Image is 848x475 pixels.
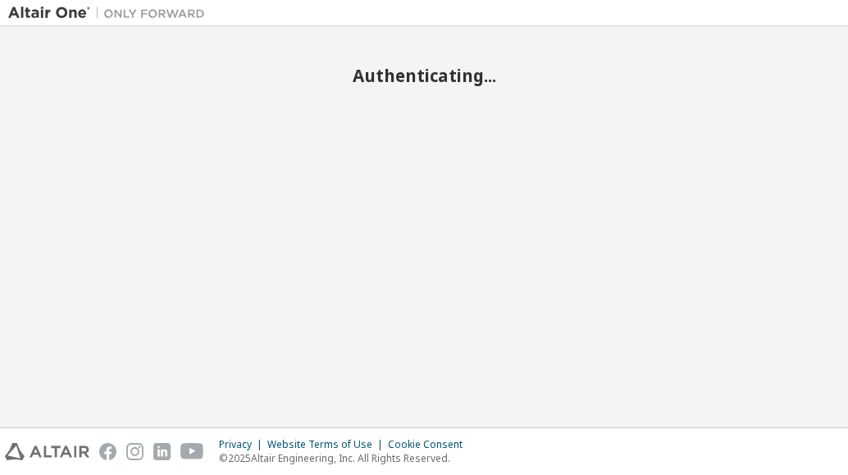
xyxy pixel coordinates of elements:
[8,65,840,86] h2: Authenticating...
[126,443,144,460] img: instagram.svg
[153,443,171,460] img: linkedin.svg
[219,438,267,451] div: Privacy
[180,443,204,460] img: youtube.svg
[5,443,89,460] img: altair_logo.svg
[267,438,388,451] div: Website Terms of Use
[8,5,213,21] img: Altair One
[219,451,472,465] p: © 2025 Altair Engineering, Inc. All Rights Reserved.
[99,443,116,460] img: facebook.svg
[388,438,472,451] div: Cookie Consent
